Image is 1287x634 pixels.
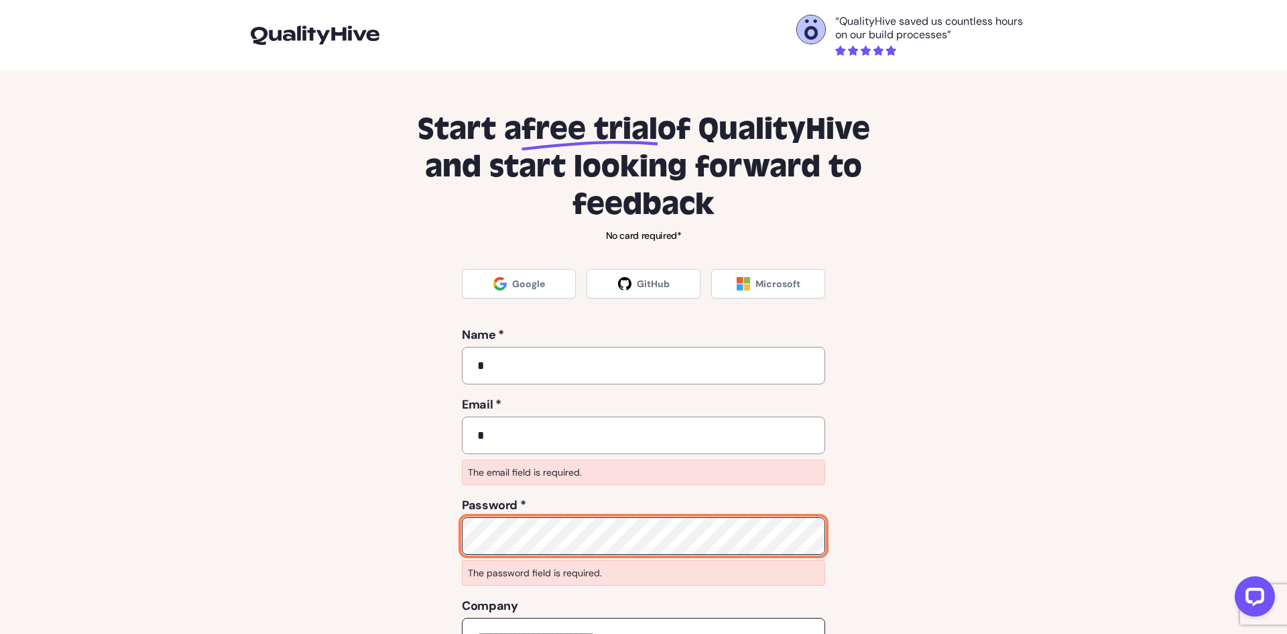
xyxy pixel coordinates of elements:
p: No card required* [397,229,890,242]
p: The email field is required. [462,460,825,485]
label: Password * [462,496,825,515]
span: GitHub [637,277,670,290]
label: Name * [462,325,825,344]
span: Start a [418,111,522,148]
span: Google [512,277,545,290]
img: logo-icon [251,25,379,44]
label: Email * [462,395,825,414]
a: Google [462,269,576,299]
a: GitHub [587,269,700,299]
span: free trial [522,111,658,148]
p: “QualityHive saved us countless hours on our build processes” [835,15,1036,42]
span: of QualityHive and start looking forward to feedback [425,111,870,223]
iframe: LiveChat chat widget [1224,571,1280,627]
span: Microsoft [755,277,800,290]
img: Otelli Design [797,15,825,44]
label: Company [462,596,825,615]
a: Microsoft [711,269,825,299]
p: The password field is required. [462,560,825,586]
